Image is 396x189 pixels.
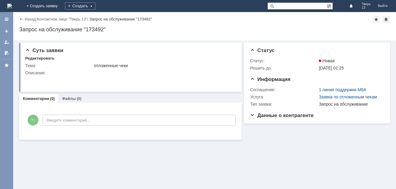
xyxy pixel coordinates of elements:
a: Заявка по отложенным чекам [319,94,377,99]
div: Создать [65,2,96,10]
a: Комментарии [23,96,49,101]
span: Новая [319,58,335,63]
div: Тема: [25,63,93,68]
span: Тверь [362,2,371,6]
div: Соглашение: [250,87,318,92]
span: Т1 [28,115,38,125]
div: Услуга: [250,94,318,99]
div: Описание: [25,70,235,75]
div: Решить до: [250,66,318,70]
span: 13 [362,6,371,10]
div: Статус: [250,58,318,63]
a: Мои согласования [2,48,11,58]
div: Тип заявки: [250,102,318,107]
span: Данные о контрагенте [250,113,314,118]
div: Сделать домашней страницей [382,16,390,23]
div: Редактировать [25,56,54,61]
div: | [36,17,37,21]
span: Суть заявки [25,48,63,53]
span: Статус [250,48,274,53]
div: Добавить в избранное [373,16,380,23]
div: (0) [50,96,55,101]
a: Файлы [62,96,76,101]
a: Создать заявку [2,26,11,36]
img: logo [7,4,12,8]
div: Запрос на обслуживание [319,102,381,107]
div: отложенные чеки [94,63,233,68]
span: Информация [250,76,290,82]
a: Перейти на домашнюю страницу [7,4,12,8]
div: Запрос на обслуживание "173492" [90,17,152,21]
div: / [37,17,90,21]
a: Назад [25,17,36,21]
div: Запрос на обслуживание "173492" [19,26,390,33]
span: [DATE] 01:25 [319,66,344,70]
a: Мои заявки [2,37,11,47]
span: Расширенный поиск [327,3,333,8]
a: 1 линия поддержки МБК [319,87,366,92]
div: (0) [77,96,81,101]
a: Контактное лицо "Тверь 13" [37,17,87,21]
